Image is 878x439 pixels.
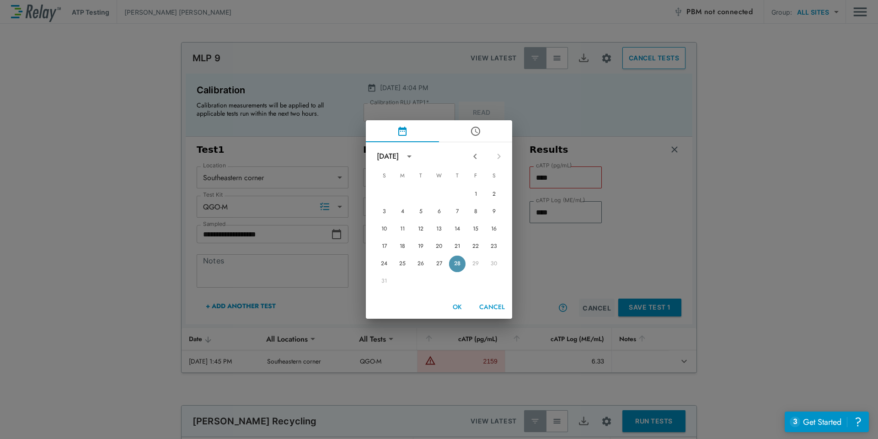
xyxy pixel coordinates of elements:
[486,186,502,203] button: 2
[467,238,484,255] button: 22
[476,299,509,316] button: Cancel
[394,221,411,237] button: 11
[486,221,502,237] button: 16
[376,256,392,272] button: 24
[467,149,483,164] button: Previous month
[449,167,466,185] span: Thursday
[431,203,447,220] button: 6
[467,221,484,237] button: 15
[449,256,466,272] button: 28
[431,167,447,185] span: Wednesday
[486,167,502,185] span: Saturday
[366,120,439,142] button: pick date
[486,203,502,220] button: 9
[394,256,411,272] button: 25
[439,120,512,142] button: pick time
[449,221,466,237] button: 14
[486,238,502,255] button: 23
[431,238,447,255] button: 20
[394,167,411,185] span: Monday
[431,256,447,272] button: 27
[377,151,399,162] div: [DATE]
[412,167,429,185] span: Tuesday
[785,412,869,432] iframe: Resource center
[431,221,447,237] button: 13
[402,149,417,164] button: calendar view is open, switch to year view
[394,238,411,255] button: 18
[443,299,472,316] button: OK
[467,186,484,203] button: 1
[412,203,429,220] button: 5
[376,221,392,237] button: 10
[449,238,466,255] button: 21
[394,203,411,220] button: 4
[467,167,484,185] span: Friday
[412,238,429,255] button: 19
[467,203,484,220] button: 8
[376,238,392,255] button: 17
[449,203,466,220] button: 7
[376,203,392,220] button: 3
[376,167,392,185] span: Sunday
[412,221,429,237] button: 12
[412,256,429,272] button: 26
